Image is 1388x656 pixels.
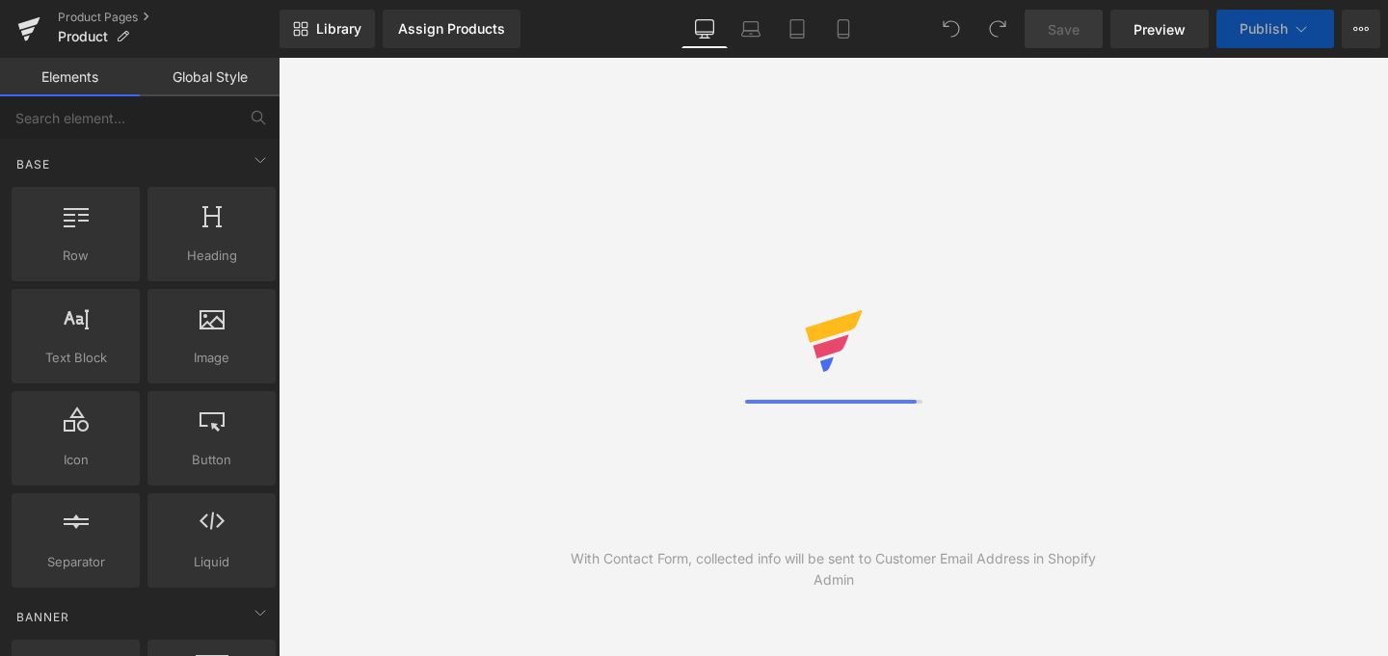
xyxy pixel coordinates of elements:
[14,608,71,626] span: Banner
[280,10,375,48] a: New Library
[398,21,505,37] div: Assign Products
[58,29,108,44] span: Product
[153,246,270,266] span: Heading
[1240,21,1288,37] span: Publish
[17,348,134,368] span: Text Block
[728,10,774,48] a: Laptop
[17,246,134,266] span: Row
[140,58,280,96] a: Global Style
[153,450,270,470] span: Button
[1216,10,1334,48] button: Publish
[556,548,1111,590] div: With Contact Form, collected info will be sent to Customer Email Address in Shopify Admin
[681,10,728,48] a: Desktop
[17,552,134,572] span: Separator
[14,155,52,173] span: Base
[978,10,1017,48] button: Redo
[153,348,270,368] span: Image
[774,10,820,48] a: Tablet
[1048,19,1080,39] span: Save
[1110,10,1209,48] a: Preview
[820,10,867,48] a: Mobile
[1342,10,1380,48] button: More
[17,450,134,470] span: Icon
[316,20,361,38] span: Library
[153,552,270,572] span: Liquid
[1134,19,1186,39] span: Preview
[932,10,971,48] button: Undo
[58,10,280,25] a: Product Pages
